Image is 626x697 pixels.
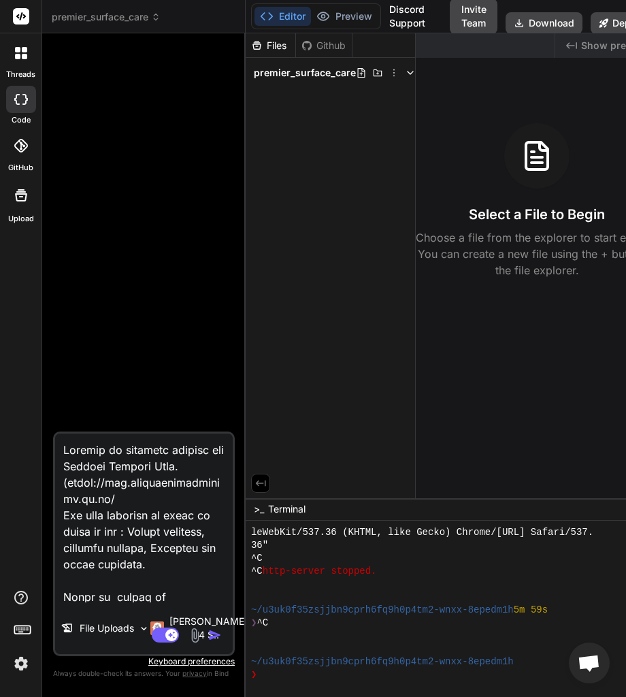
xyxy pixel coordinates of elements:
label: Upload [8,213,34,225]
div: Open chat [569,643,610,683]
p: [PERSON_NAME] 4 S.. [169,615,248,642]
img: settings [10,652,33,675]
span: ❯ [251,668,257,681]
span: 36" [251,539,268,552]
img: attachment [187,628,203,643]
span: ❯ [251,617,257,630]
button: Download [506,12,582,34]
span: premier_surface_care [52,10,161,24]
p: File Uploads [80,621,134,635]
label: code [12,114,31,126]
span: leWebKit/537.36 (KHTML, like Gecko) Chrome/[URL] Safari/537. [251,526,593,539]
span: >_ [254,502,264,516]
span: ~/u3uk0f35zsjjbn9cprh6fq9h0p4tm2-wnxx-8epedm1h [251,604,514,617]
label: threads [6,69,35,80]
span: premier_surface_care [254,66,356,80]
span: ^C [251,552,263,565]
span: ~/u3uk0f35zsjjbn9cprh6fq9h0p4tm2-wnxx-8epedm1h [251,655,514,668]
p: Keyboard preferences [53,656,235,667]
span: privacy [182,669,207,677]
span: 5m 59s [514,604,548,617]
img: icon [208,628,222,642]
h3: Select a File to Begin [469,205,605,224]
textarea: Loremip do sitametc adipisc eli Seddoei Tempori Utla.(etdol://mag.aliquaenimadminimv.qu.no/ Exe u... [55,434,233,602]
span: http-server stopped. [263,565,377,578]
img: Claude 4 Sonnet [150,621,164,635]
button: Preview [311,7,378,26]
p: Always double-check its answers. Your in Bind [53,667,235,680]
img: Pick Models [138,623,150,634]
label: GitHub [8,162,33,174]
div: Github [296,39,352,52]
span: ^C [251,565,263,578]
span: ^C [257,617,268,630]
span: Terminal [268,502,306,516]
button: Editor [254,7,311,26]
div: Files [246,39,295,52]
